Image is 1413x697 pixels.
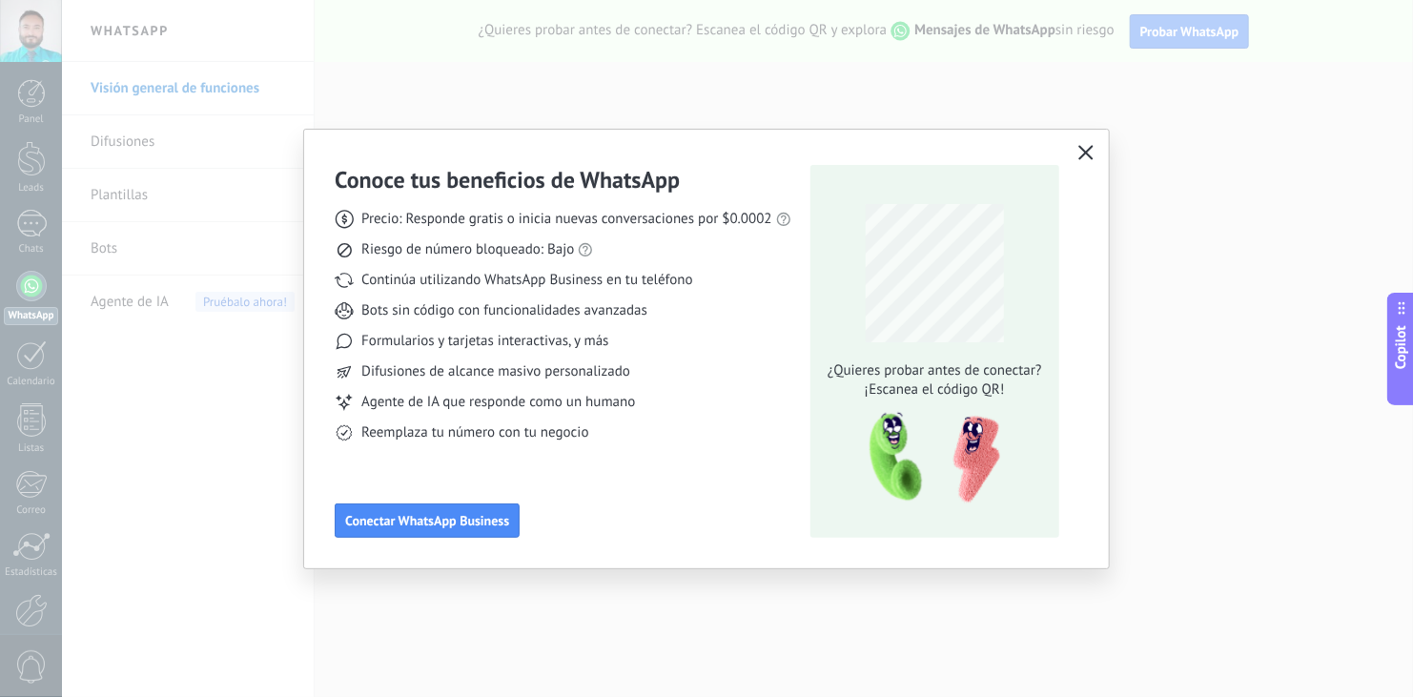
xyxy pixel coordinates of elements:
span: Formularios y tarjetas interactivas, y más [361,332,608,351]
img: qr-pic-1x.png [853,407,1004,509]
span: Bots sin código con funcionalidades avanzadas [361,301,647,320]
span: ¿Quieres probar antes de conectar? [822,361,1047,380]
span: Reemplaza tu número con tu negocio [361,423,588,442]
span: Continúa utilizando WhatsApp Business en tu teléfono [361,271,692,290]
span: Agente de IA que responde como un humano [361,393,635,412]
span: Riesgo de número bloqueado: Bajo [361,240,574,259]
span: Precio: Responde gratis o inicia nuevas conversaciones por $0.0002 [361,210,772,229]
span: ¡Escanea el código QR! [822,380,1047,400]
button: Conectar WhatsApp Business [335,503,520,538]
span: Copilot [1392,325,1411,369]
h3: Conoce tus beneficios de WhatsApp [335,165,680,195]
span: Difusiones de alcance masivo personalizado [361,362,630,381]
span: Conectar WhatsApp Business [345,514,509,527]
